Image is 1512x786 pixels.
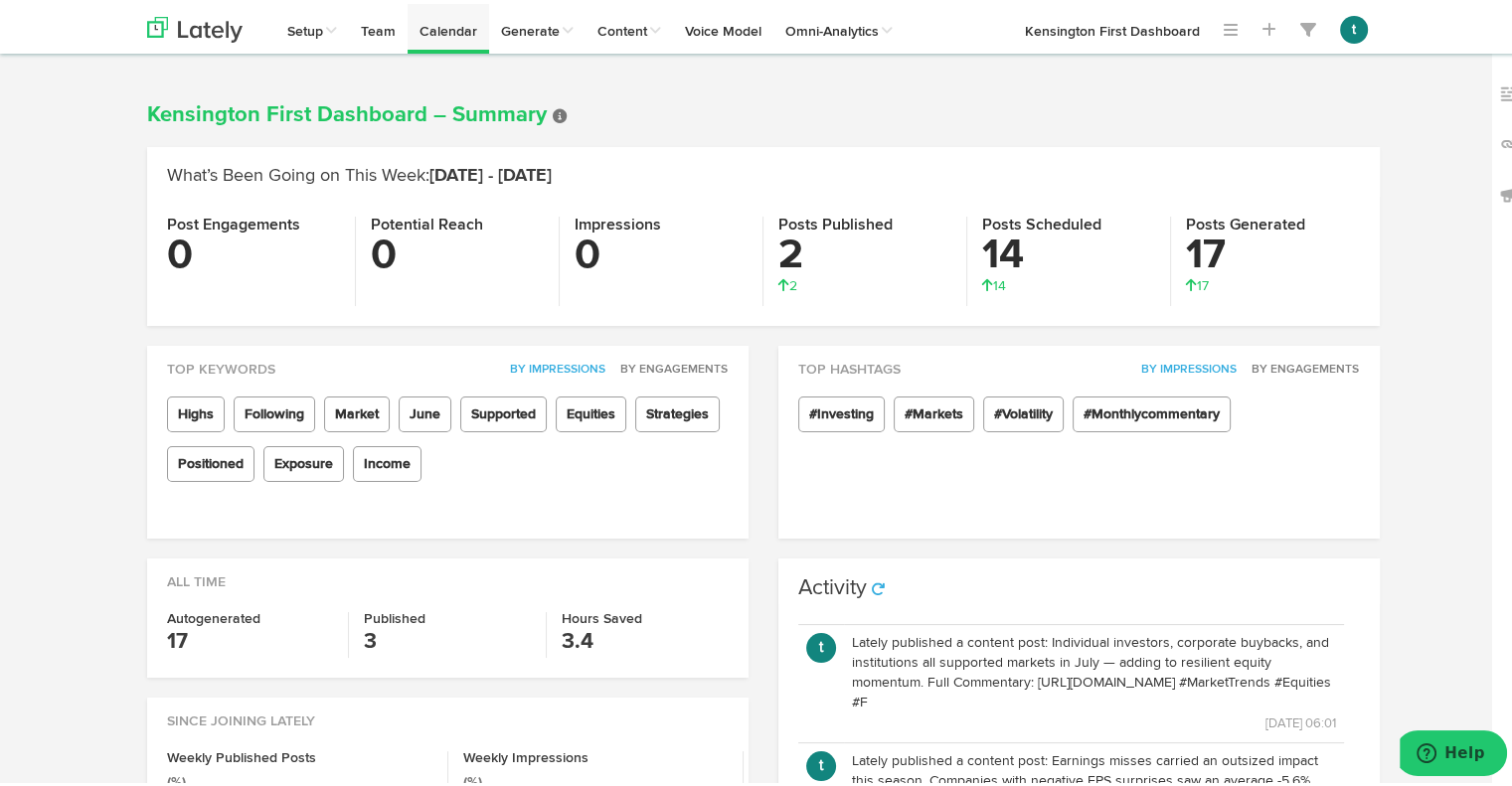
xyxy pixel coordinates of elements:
[353,442,421,478] span: Income
[324,393,390,428] span: Market
[778,213,951,231] h4: Posts Published
[609,356,729,376] button: By Engagements
[167,393,225,428] span: Highs
[562,608,729,622] h4: Hours Saved
[556,393,626,428] span: Equities
[982,231,1155,272] h3: 14
[147,554,749,588] div: All Time
[1186,275,1209,289] span: 17
[167,772,186,786] small: (%)
[167,213,340,231] h4: Post Engagements
[167,231,340,272] h3: 0
[167,622,333,654] h3: 17
[167,442,254,478] span: Positioned
[778,231,951,272] h3: 2
[234,393,315,428] span: Following
[167,163,1360,183] h2: What’s Been Going on This Week:
[778,342,1380,376] div: Top Hashtags
[460,393,547,428] span: Supported
[798,393,885,428] span: #Investing
[167,608,333,622] h4: Autogenerated
[806,629,836,659] button: t
[147,13,243,39] img: logo_lately_bg_light.svg
[147,342,749,376] div: Top Keywords
[1186,231,1360,272] h3: 17
[399,393,451,428] span: June
[429,163,552,181] span: [DATE] - [DATE]
[463,772,482,786] small: (%)
[806,747,836,777] button: t
[263,442,344,478] span: Exposure
[894,393,974,428] span: #Markets
[1241,356,1360,376] button: By Engagements
[147,99,1380,123] h1: Kensington First Dashboard – Summary
[167,747,432,761] h4: Weekly Published Posts
[1340,12,1368,40] button: t
[1073,393,1231,428] span: #Monthlycommentary
[983,393,1064,428] span: #Volatility
[147,694,749,727] div: Since Joining Lately
[852,629,1336,708] p: Lately published a content post: Individual investors, corporate buybacks, and institutions all s...
[562,622,729,654] h3: 3.4
[371,231,544,272] h3: 0
[798,573,867,595] h3: Activity
[364,622,530,654] h3: 3
[371,213,544,231] h4: Potential Reach
[982,213,1155,231] h4: Posts Scheduled
[575,231,748,272] h3: 0
[1400,726,1507,776] iframe: Opens a widget where you can find more information
[575,213,748,231] h4: Impressions
[852,708,1336,730] p: [DATE] 06:01
[499,356,606,376] button: By Impressions
[635,393,720,428] span: Strategies
[364,608,530,622] h4: Published
[778,275,797,289] span: 2
[463,747,729,761] h4: Weekly Impressions
[1130,356,1238,376] button: By Impressions
[1186,213,1360,231] h4: Posts Generated
[982,275,1006,289] span: 14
